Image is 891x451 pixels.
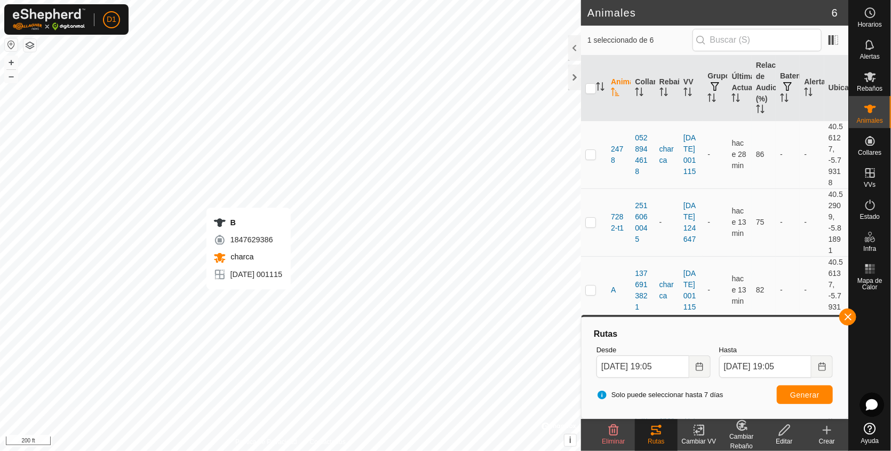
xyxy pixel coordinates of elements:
[790,391,820,399] span: Generar
[849,418,891,448] a: Ayuda
[13,9,85,30] img: Logo Gallagher
[631,56,655,121] th: Collar
[611,144,626,166] span: 2478
[731,139,746,170] span: 15 ago 2025, 18:37
[655,56,679,121] th: Rebaño
[756,150,765,159] span: 86
[310,437,346,447] a: Contáctenos
[607,56,631,121] th: Animal
[635,200,650,245] div: 2516060045
[659,89,668,98] p-sorticon: Activar para ordenar
[756,106,765,115] p-sorticon: Activar para ordenar
[832,5,838,21] span: 6
[776,256,800,324] td: -
[857,117,883,124] span: Animales
[587,6,832,19] h2: Animales
[800,56,824,121] th: Alertas
[659,279,675,302] div: charca
[213,216,282,229] div: B
[683,201,696,243] a: [DATE] 124647
[635,437,678,446] div: Rutas
[596,390,723,400] span: Solo puede seleccionar hasta 7 días
[635,268,650,313] div: 1376913821
[228,252,254,261] span: charca
[719,345,833,355] label: Hasta
[857,85,882,92] span: Rebaños
[858,149,881,156] span: Collares
[860,53,880,60] span: Alertas
[678,437,720,446] div: Cambiar VV
[776,188,800,256] td: -
[683,89,692,98] p-sorticon: Activar para ordenar
[703,256,727,324] td: -
[776,121,800,188] td: -
[659,144,675,166] div: charca
[852,278,888,290] span: Mapa de Calor
[679,56,703,121] th: VV
[804,89,813,98] p-sorticon: Activar para ordenar
[777,385,833,404] button: Generar
[569,436,571,445] span: i
[806,437,848,446] div: Crear
[693,29,822,51] input: Buscar (S)
[683,269,696,311] a: [DATE] 001115
[659,217,675,228] div: -
[720,432,763,451] div: Cambiar Rebaño
[756,286,765,294] span: 82
[824,56,848,121] th: Ubicación
[635,89,643,98] p-sorticon: Activar para ordenar
[776,56,800,121] th: Batería
[592,328,837,341] div: Rutas
[611,211,626,234] span: 7282-t1
[800,256,824,324] td: -
[727,56,751,121] th: Última Actualización
[752,56,776,121] th: Relación de Audio (%)
[864,181,876,188] span: VVs
[800,188,824,256] td: -
[731,274,746,305] span: 15 ago 2025, 18:52
[213,233,282,246] div: 1847629386
[596,345,711,355] label: Desde
[611,89,619,98] p-sorticon: Activar para ordenar
[587,35,693,46] span: 1 seleccionado de 6
[824,256,848,324] td: 40.56137, -5.79317
[707,95,716,104] p-sorticon: Activar para ordenar
[683,133,696,176] a: [DATE] 001115
[213,268,282,281] div: [DATE] 001115
[824,121,848,188] td: 40.56127, -5.79318
[635,132,650,177] div: 0528944618
[107,14,116,25] span: D1
[5,38,18,51] button: Restablecer Mapa
[703,188,727,256] td: -
[703,56,727,121] th: Grupos
[824,188,848,256] td: 40.52909, -5.81891
[863,246,876,252] span: Infra
[858,21,882,28] span: Horarios
[596,84,604,92] p-sorticon: Activar para ordenar
[703,121,727,188] td: -
[861,438,879,444] span: Ayuda
[564,434,576,446] button: i
[23,39,36,52] button: Capas del Mapa
[756,218,765,226] span: 75
[731,95,740,104] p-sorticon: Activar para ordenar
[689,355,711,378] button: Choose Date
[763,437,806,446] div: Editar
[235,437,297,447] a: Política de Privacidad
[812,355,833,378] button: Choose Date
[780,95,789,104] p-sorticon: Activar para ordenar
[602,438,625,445] span: Eliminar
[611,284,616,296] span: A
[5,56,18,69] button: +
[5,70,18,83] button: –
[800,121,824,188] td: -
[860,213,880,220] span: Estado
[731,207,746,238] span: 15 ago 2025, 18:52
